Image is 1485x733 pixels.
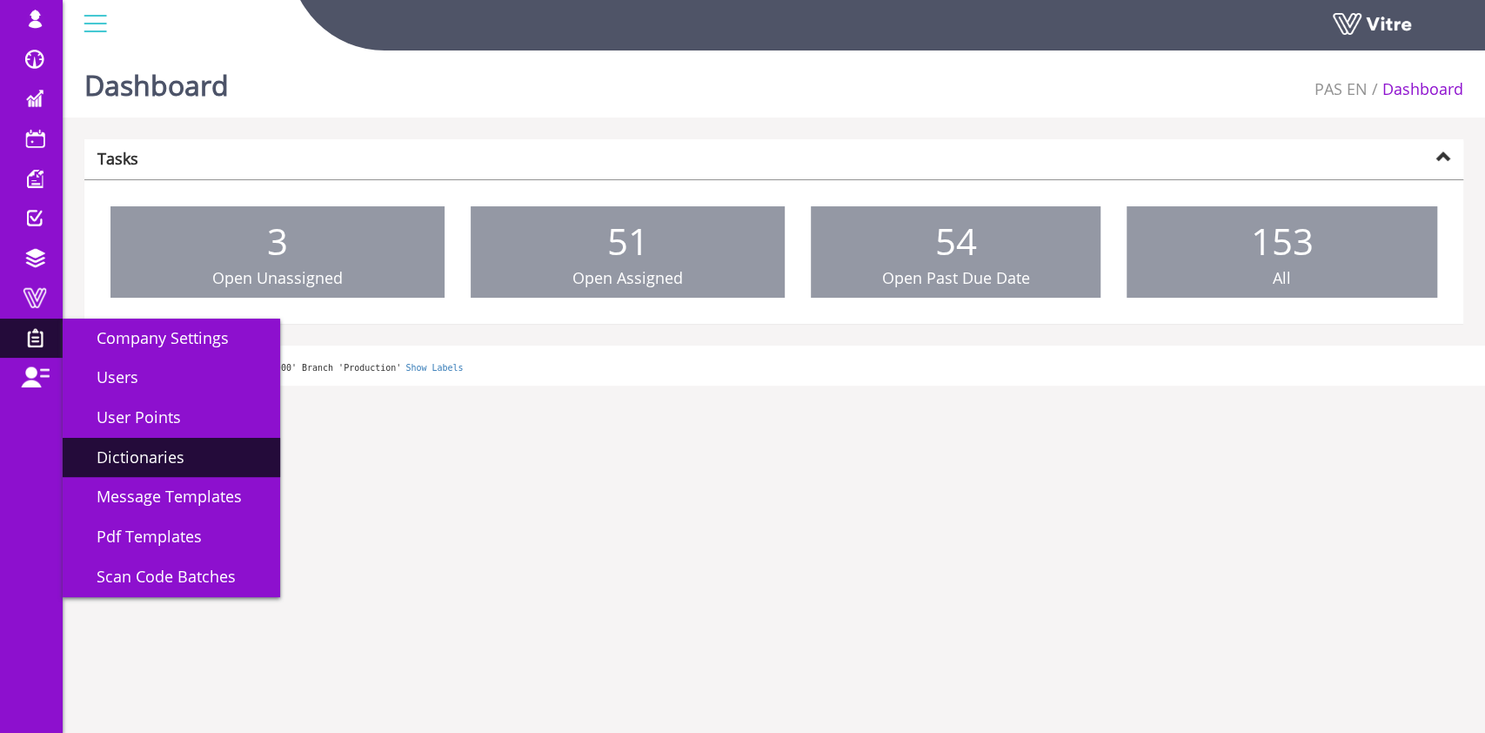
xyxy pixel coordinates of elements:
[935,216,977,266] span: 54
[76,447,184,467] span: Dictionaries
[63,557,280,597] a: Scan Code Batches
[76,526,202,547] span: Pdf Templates
[405,363,463,373] a: Show Labels
[76,366,138,387] span: Users
[471,206,785,299] a: 51 Open Assigned
[63,477,280,517] a: Message Templates
[63,319,280,359] a: Company Settings
[110,206,445,299] a: 3 Open Unassigned
[1273,267,1291,288] span: All
[1368,78,1463,101] li: Dashboard
[76,486,242,507] span: Message Templates
[882,267,1030,288] span: Open Past Due Date
[84,44,229,118] h1: Dashboard
[607,216,649,266] span: 51
[63,517,280,557] a: Pdf Templates
[1127,206,1437,299] a: 153 All
[811,206,1100,299] a: 54 Open Past Due Date
[267,216,288,266] span: 3
[76,327,229,348] span: Company Settings
[76,407,181,427] span: User Points
[63,358,280,398] a: Users
[1251,216,1314,266] span: 153
[97,148,138,169] strong: Tasks
[63,438,280,478] a: Dictionaries
[212,267,343,288] span: Open Unassigned
[76,566,236,587] span: Scan Code Batches
[572,267,683,288] span: Open Assigned
[63,398,280,438] a: User Points
[1314,78,1368,99] a: PAS EN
